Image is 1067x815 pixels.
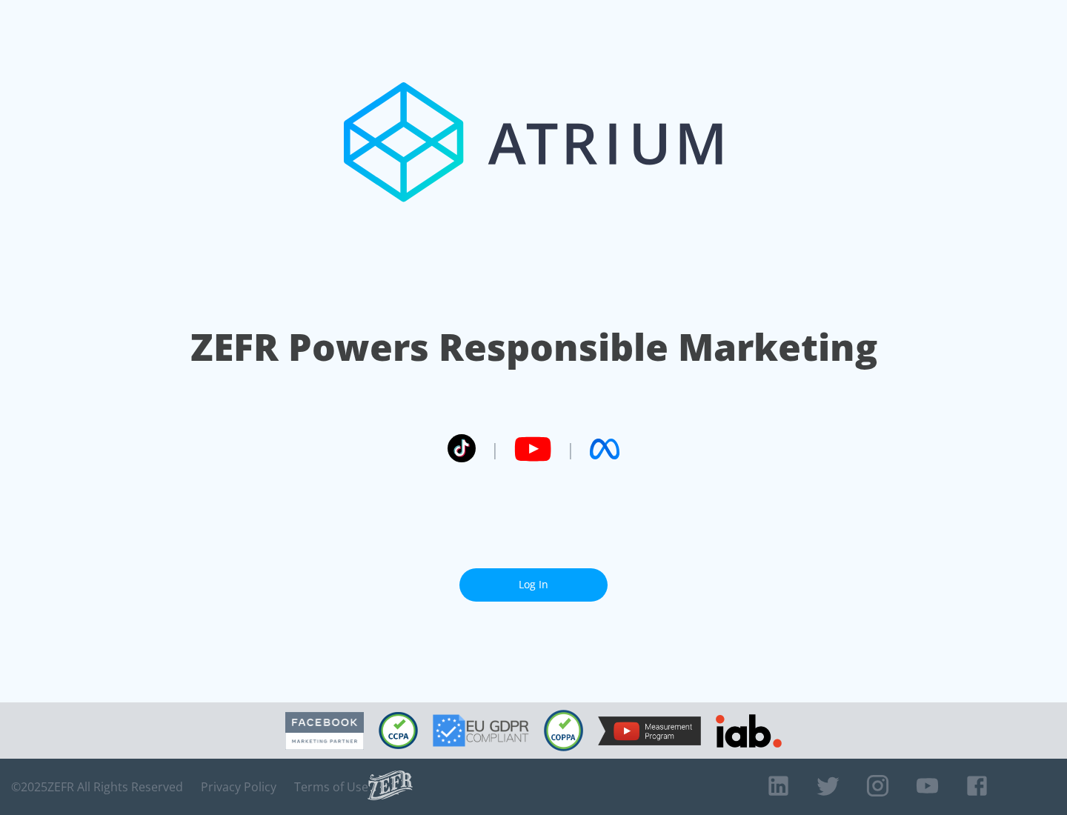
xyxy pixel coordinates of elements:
span: | [491,438,499,460]
a: Log In [459,568,608,602]
a: Privacy Policy [201,779,276,794]
img: CCPA Compliant [379,712,418,749]
span: | [566,438,575,460]
span: © 2025 ZEFR All Rights Reserved [11,779,183,794]
h1: ZEFR Powers Responsible Marketing [190,322,877,373]
img: COPPA Compliant [544,710,583,751]
img: IAB [716,714,782,748]
img: YouTube Measurement Program [598,716,701,745]
img: Facebook Marketing Partner [285,712,364,750]
a: Terms of Use [294,779,368,794]
img: GDPR Compliant [433,714,529,747]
